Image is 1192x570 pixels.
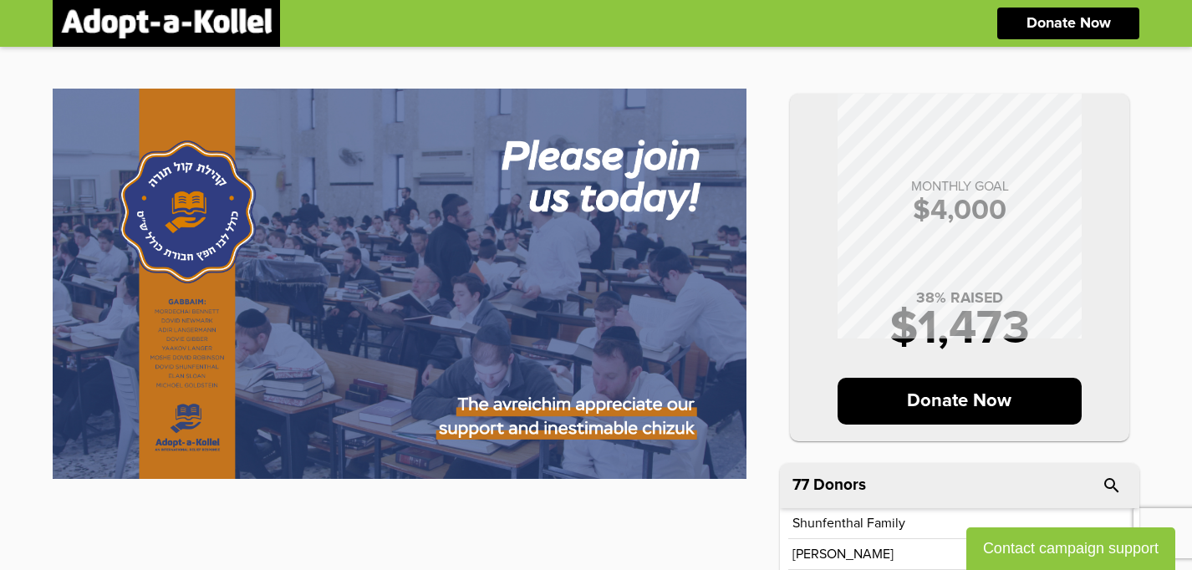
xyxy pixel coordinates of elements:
p: $ [807,196,1113,225]
button: Contact campaign support [966,527,1175,570]
span: 77 [792,477,809,493]
img: logonobg.png [61,8,272,38]
p: MONTHLY GOAL [807,180,1113,193]
p: Donate Now [838,378,1082,425]
i: search [1102,476,1122,496]
p: Donate Now [1026,16,1111,31]
p: Shunfenthal Family [792,517,905,530]
p: [PERSON_NAME] [792,547,894,561]
p: Donors [813,477,866,493]
img: wIXMKzDbdW.sHfyl5CMYm.jpg [53,89,746,479]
